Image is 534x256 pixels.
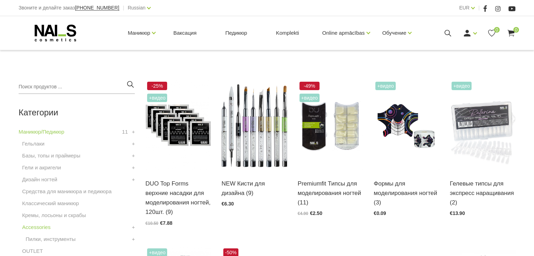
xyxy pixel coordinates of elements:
[374,179,439,208] a: Формы для моделирования ногтей (3)
[374,210,386,216] span: €0.09
[168,16,202,50] a: Ваксация
[322,19,365,47] a: Online apmācības
[19,4,119,12] div: Звоните и делайте заказ
[220,16,253,50] a: Педикюр
[132,163,135,172] a: +
[459,4,470,12] a: EUR
[451,82,472,90] span: +Видео
[145,221,158,226] span: €10.50
[147,94,167,102] span: +Видео
[122,128,128,136] span: 11
[147,82,167,90] span: -25%
[298,80,363,170] img: Тонкие, гибкие типсы. Их уникальная форма помогает моделировать идеальные ногти с параллельными б...
[128,19,150,47] a: Маникюр
[494,27,500,33] span: 0
[22,163,61,172] a: Гели и акригели
[507,29,515,38] a: 0
[22,247,43,255] a: OUTLET
[132,140,135,148] a: +
[450,179,515,208] a: Гелевые типсы для экспресс наращивания (2)
[132,223,135,231] a: +
[270,16,305,50] a: Komplekti
[132,151,135,160] a: +
[19,80,135,94] input: Поиск продуктов ...
[19,128,64,136] a: Маникюр/Педикюр
[132,175,135,184] a: +
[26,235,75,243] a: Пилки, инструменты
[478,4,480,12] span: |
[22,151,80,160] a: Базы, топы и праймеры
[299,82,319,90] span: -49%
[22,175,57,184] a: Дизайн ногтей
[374,80,439,170] img: Чрезвычайно прочные формы для моделирования ногтей, облегчающие работу мастера. Очень качественны...
[298,179,363,208] a: Premiumfit Типсы для моделирования ногтей (11)
[132,235,135,243] a: +
[222,179,287,198] a: NEW Кисти для дизайнa (9)
[222,201,234,207] span: €6.30
[22,223,51,231] a: Accessories
[298,211,308,216] span: €4.90
[22,187,112,196] a: Средства для маникюра и педикюра
[19,108,135,117] h2: Категории
[450,80,515,170] img: Экспресс гелевые типсы для наращивания 240 шт.Наращивание ногтей гелем еще никогда не было таким ...
[22,199,79,208] a: Классический маникюр
[382,19,407,47] a: Обучение
[132,128,135,136] a: +
[123,4,124,12] span: |
[222,80,287,170] img: Разные виды кистей для дизайна ногтей:●Art Magnetics Tool●Spatula Tool●Fork Brush # 6●Art U Slant...
[22,140,45,148] a: Гельлаки
[145,179,211,217] a: DUO Top Forms верхние насадки для моделирования ногтей, 120шт. (9)
[450,210,465,216] span: €13.90
[128,4,146,12] a: Russian
[160,220,172,226] span: €7.88
[487,29,496,38] a: 0
[22,211,86,220] a: Кремы, лосьоны и скрабы
[375,82,395,90] span: +Видео
[310,210,322,216] span: €2.50
[299,94,319,102] span: +Видео
[513,27,519,33] span: 0
[145,80,211,170] img: Многоразовые формы для ногтей предназначены для моделирования ногтей с помощью Акрил-гель Duo. Ун...
[75,5,119,11] a: [PHONE_NUMBER]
